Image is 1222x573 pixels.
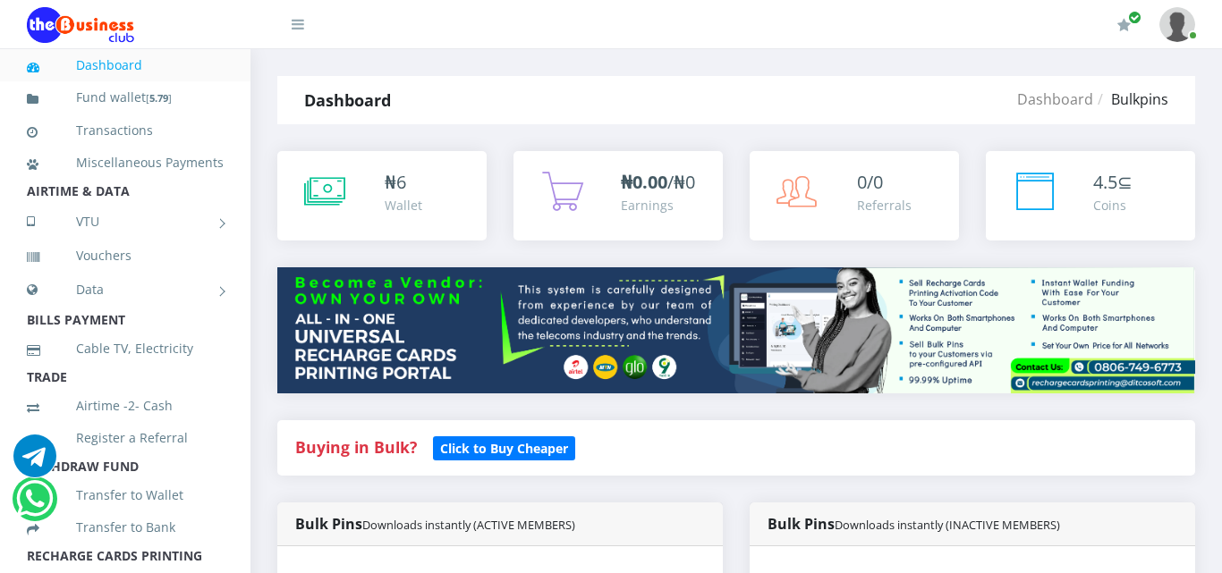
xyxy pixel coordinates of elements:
[1093,170,1117,194] span: 4.5
[362,517,575,533] small: Downloads instantly (ACTIVE MEMBERS)
[27,328,224,369] a: Cable TV, Electricity
[440,440,568,457] b: Click to Buy Cheaper
[27,110,224,151] a: Transactions
[1159,7,1195,42] img: User
[750,151,959,240] a: 0/0 Referrals
[16,491,53,520] a: Chat for support
[27,417,224,459] a: Register a Referral
[27,507,224,548] a: Transfer to Bank
[1093,196,1133,215] div: Coins
[277,267,1195,393] img: multitenant_rcp.png
[835,517,1060,533] small: Downloads instantly (INACTIVE MEMBERS)
[27,235,224,276] a: Vouchers
[27,199,224,244] a: VTU
[146,91,172,105] small: [ ]
[27,45,224,86] a: Dashboard
[1117,18,1131,32] i: Renew/Upgrade Subscription
[277,151,487,240] a: ₦6 Wallet
[1128,11,1141,24] span: Renew/Upgrade Subscription
[433,436,575,458] a: Click to Buy Cheaper
[149,91,168,105] b: 5.79
[27,475,224,516] a: Transfer to Wallet
[304,89,391,111] strong: Dashboard
[295,514,575,534] strong: Bulk Pins
[27,142,224,183] a: Miscellaneous Payments
[1017,89,1093,109] a: Dashboard
[27,385,224,426] a: Airtime -2- Cash
[621,170,695,194] span: /₦0
[1093,88,1168,110] li: Bulkpins
[295,436,417,458] strong: Buying in Bulk?
[27,7,134,43] img: Logo
[513,151,723,240] a: ₦0.00/₦0 Earnings
[768,514,1060,534] strong: Bulk Pins
[1093,169,1133,196] div: ⊆
[13,448,56,477] a: Chat for support
[385,169,422,196] div: ₦
[621,170,667,194] b: ₦0.00
[396,170,406,194] span: 6
[857,170,883,194] span: 0/0
[27,77,224,119] a: Fund wallet[5.79]
[385,196,422,215] div: Wallet
[857,196,912,215] div: Referrals
[621,196,695,215] div: Earnings
[27,267,224,312] a: Data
